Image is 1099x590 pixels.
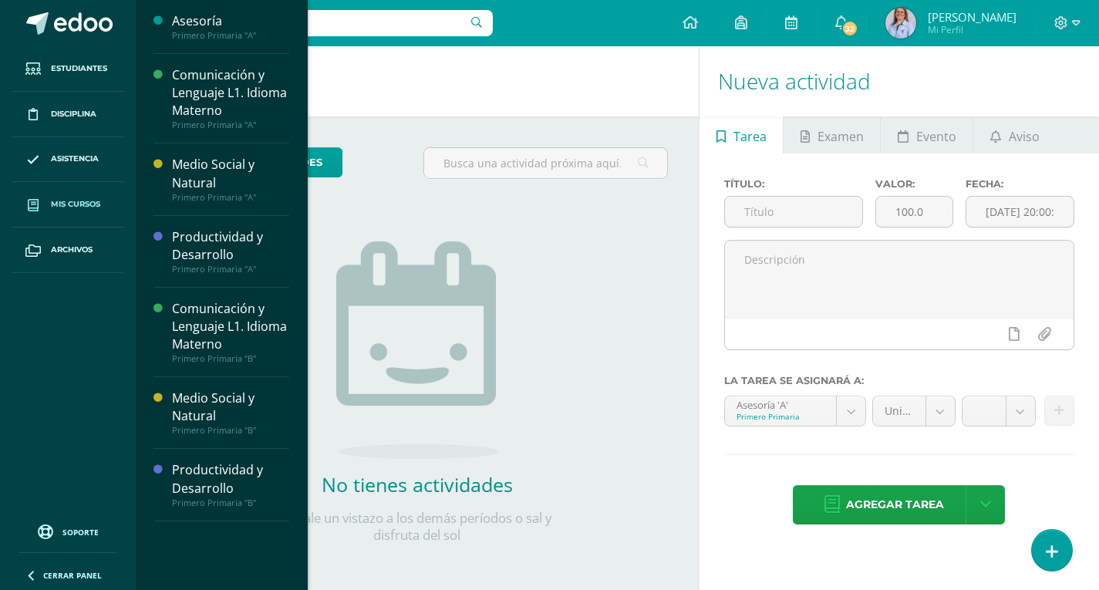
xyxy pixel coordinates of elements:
[172,156,289,202] a: Medio Social y NaturalPrimero Primaria "A"
[424,148,667,178] input: Busca una actividad próxima aquí...
[1009,118,1040,155] span: Aviso
[12,92,123,137] a: Disciplina
[51,244,93,256] span: Archivos
[928,23,1016,36] span: Mi Perfil
[172,12,289,41] a: AsesoríaPrimero Primaria "A"
[172,461,289,497] div: Productividad y Desarrollo
[846,486,944,524] span: Agregar tarea
[19,521,117,541] a: Soporte
[172,192,289,203] div: Primero Primaria "A"
[172,264,289,275] div: Primero Primaria "A"
[700,116,783,153] a: Tarea
[172,66,289,130] a: Comunicación y Lenguaje L1. Idioma MaternoPrimero Primaria "A"
[966,178,1074,190] label: Fecha:
[966,197,1074,227] input: Fecha de entrega
[172,300,289,353] div: Comunicación y Lenguaje L1. Idioma Materno
[916,118,956,155] span: Evento
[885,396,914,426] span: Unidad 4
[172,12,289,30] div: Asesoría
[724,375,1074,386] label: La tarea se asignará a:
[928,9,1016,25] span: [PERSON_NAME]
[737,396,825,411] div: Asesoría 'A'
[172,461,289,507] a: Productividad y DesarrolloPrimero Primaria "B"
[172,228,289,275] a: Productividad y DesarrolloPrimero Primaria "A"
[154,46,680,116] h1: Actividades
[973,116,1056,153] a: Aviso
[43,570,102,581] span: Cerrar panel
[146,10,493,36] input: Busca un usuario...
[12,228,123,273] a: Archivos
[172,120,289,130] div: Primero Primaria "A"
[881,116,973,153] a: Evento
[172,425,289,436] div: Primero Primaria "B"
[51,153,99,165] span: Asistencia
[263,510,571,544] p: Échale un vistazo a los demás períodos o sal y disfruta del sol
[885,8,916,39] img: d5f6f8cc131a33290639839f1c9ebbfc.png
[172,228,289,264] div: Productividad y Desarrollo
[172,30,289,41] div: Primero Primaria "A"
[12,46,123,92] a: Estudiantes
[62,527,99,538] span: Soporte
[818,118,864,155] span: Examen
[51,108,96,120] span: Disciplina
[725,396,866,426] a: Asesoría 'A'Primero Primaria
[172,156,289,191] div: Medio Social y Natural
[12,137,123,183] a: Asistencia
[172,353,289,364] div: Primero Primaria "B"
[172,389,289,436] a: Medio Social y NaturalPrimero Primaria "B"
[172,389,289,425] div: Medio Social y Natural
[733,118,767,155] span: Tarea
[724,178,863,190] label: Título:
[841,20,858,37] span: 32
[51,198,100,211] span: Mis cursos
[718,46,1080,116] h1: Nueva actividad
[875,178,954,190] label: Valor:
[725,197,862,227] input: Título
[172,300,289,364] a: Comunicación y Lenguaje L1. Idioma MaternoPrimero Primaria "B"
[263,471,571,497] h2: No tienes actividades
[873,396,955,426] a: Unidad 4
[172,497,289,508] div: Primero Primaria "B"
[12,182,123,228] a: Mis cursos
[172,66,289,120] div: Comunicación y Lenguaje L1. Idioma Materno
[737,411,825,422] div: Primero Primaria
[336,241,498,459] img: no_activities.png
[51,62,107,75] span: Estudiantes
[876,197,953,227] input: Puntos máximos
[784,116,880,153] a: Examen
